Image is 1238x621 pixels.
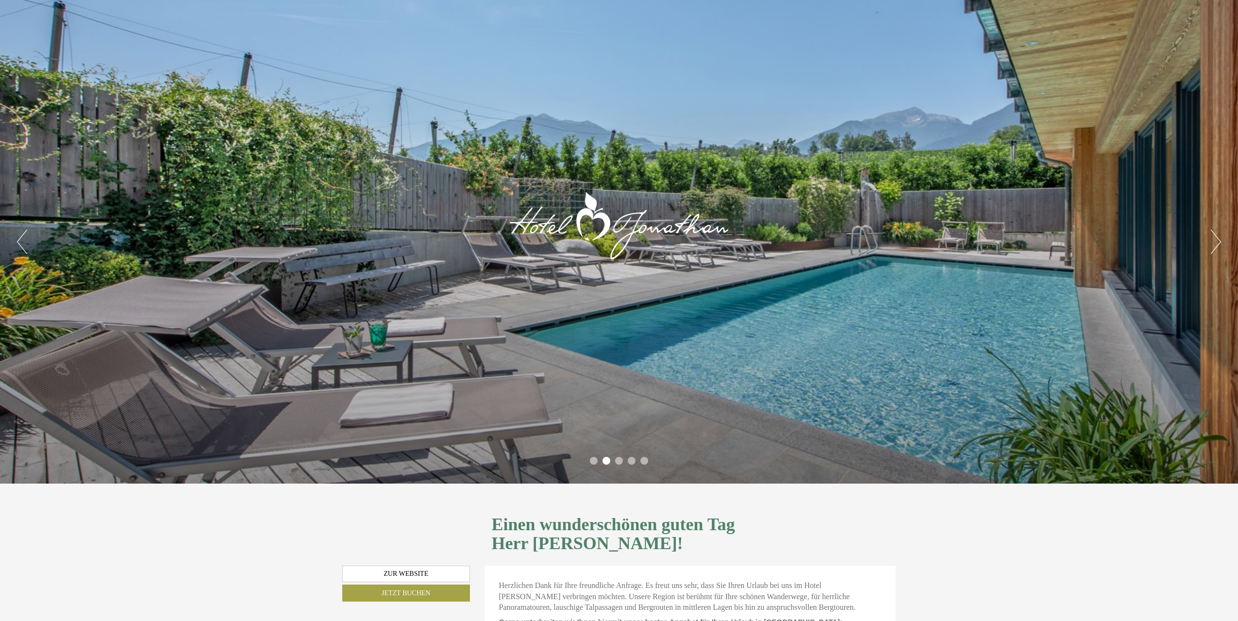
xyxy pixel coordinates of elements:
[342,585,470,602] a: Jetzt buchen
[492,515,889,554] h1: Einen wunderschönen guten Tag Herr [PERSON_NAME]!
[342,566,470,582] a: Zur Website
[17,230,27,254] button: Previous
[1211,230,1221,254] button: Next
[499,580,882,614] p: Herzlichen Dank für Ihre freundliche Anfrage. Es freut uns sehr, dass Sie Ihren Urlaub bei uns im...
